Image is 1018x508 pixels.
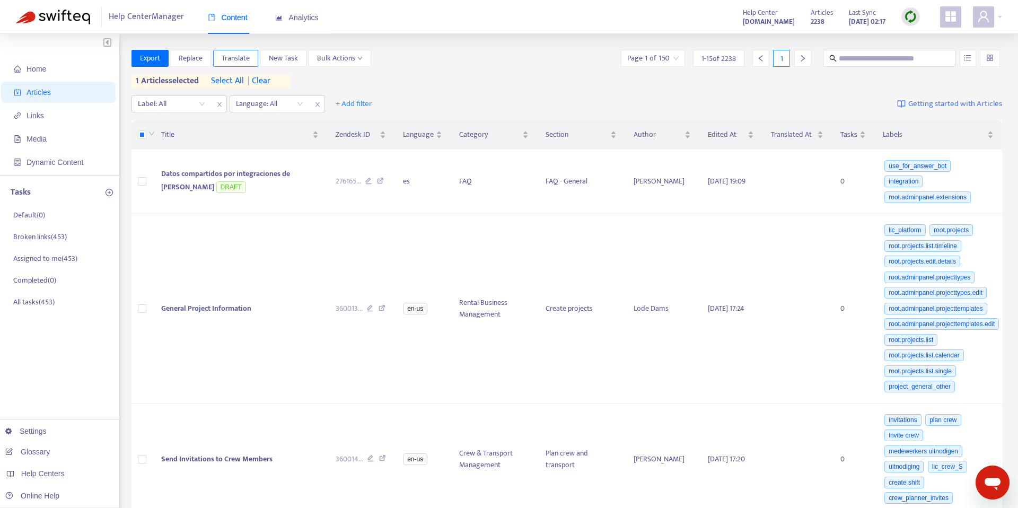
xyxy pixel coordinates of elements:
[11,186,31,199] p: Tasks
[222,52,250,64] span: Translate
[275,14,283,21] span: area-chart
[216,181,246,193] span: DRAFT
[757,55,765,62] span: left
[944,10,957,23] span: appstore
[897,95,1002,112] a: Getting started with Articles
[14,112,21,119] span: link
[904,10,917,23] img: sync.dc5367851b00ba804db3.png
[269,52,298,64] span: New Task
[884,349,963,361] span: root.projects.list.calendar
[884,256,960,267] span: root.projects.edit.details
[357,56,363,61] span: down
[13,296,55,308] p: All tasks ( 453 )
[849,7,876,19] span: Last Sync
[213,98,226,111] span: close
[309,50,371,67] button: Bulk Actionsdown
[336,176,361,187] span: 276165 ...
[451,120,537,150] th: Category
[884,176,923,187] span: integration
[21,469,65,478] span: Help Centers
[884,430,923,441] span: invite crew
[964,54,971,62] span: unordered-list
[5,427,47,435] a: Settings
[874,120,1002,150] th: Labels
[213,50,258,67] button: Translate
[27,88,51,97] span: Articles
[537,214,626,404] td: Create projects
[832,120,874,150] th: Tasks
[13,209,45,221] p: Default ( 0 )
[394,120,451,150] th: Language
[960,50,976,67] button: unordered-list
[708,175,745,187] span: [DATE] 19:09
[403,129,434,141] span: Language
[625,120,699,150] th: Author
[14,135,21,143] span: file-image
[14,89,21,96] span: account-book
[161,129,310,141] span: Title
[701,53,736,64] span: 1 - 15 of 2238
[884,381,955,392] span: project_general_other
[336,303,363,314] span: 360013 ...
[884,318,999,330] span: root.adminpanel.projecttemplates.edit
[884,287,987,299] span: root.adminpanel.projecttypes.edit
[336,129,378,141] span: Zendesk ID
[27,135,47,143] span: Media
[884,414,921,426] span: invitations
[884,271,975,283] span: root.adminpanel.projecttypes
[109,7,184,27] span: Help Center Manager
[883,129,985,141] span: Labels
[161,302,251,314] span: General Project Information
[208,14,215,21] span: book
[884,445,962,457] span: medewerkers uitnodigen
[161,168,290,194] span: Datos compartidos por integraciones de [PERSON_NAME]
[884,461,924,472] span: uitnodiging
[5,492,59,500] a: Online Help
[317,52,363,64] span: Bulk Actions
[884,365,956,377] span: root.projects.list.single
[403,303,427,314] span: en-us
[537,150,626,214] td: FAQ - General
[248,74,250,88] span: |
[153,120,327,150] th: Title
[884,224,925,236] span: lic_platform
[275,13,319,22] span: Analytics
[336,453,363,465] span: 360014 ...
[743,7,778,19] span: Help Center
[840,129,857,141] span: Tasks
[884,240,961,252] span: root.projects.list.timeline
[625,150,699,214] td: [PERSON_NAME]
[537,120,626,150] th: Section
[140,52,160,64] span: Export
[394,150,451,214] td: es
[311,98,324,111] span: close
[170,50,211,67] button: Replace
[161,453,273,465] span: Send Invitations to Crew Members
[799,55,806,62] span: right
[27,65,46,73] span: Home
[908,98,1002,110] span: Getting started with Articles
[884,477,924,488] span: create shift
[244,75,270,87] span: clear
[328,95,380,112] button: + Add filter
[634,129,682,141] span: Author
[829,55,837,62] span: search
[976,466,1010,500] iframe: Button to launch messaging window
[327,120,395,150] th: Zendesk ID
[14,159,21,166] span: container
[925,414,961,426] span: plan crew
[884,160,951,172] span: use_for_answer_bot
[773,50,790,67] div: 1
[27,111,44,120] span: Links
[884,492,953,504] span: crew_planner_invites
[811,7,833,19] span: Articles
[743,15,795,28] a: [DOMAIN_NAME]
[849,16,885,28] strong: [DATE] 02:17
[884,303,987,314] span: root.adminpanel.projecttemplates
[832,150,874,214] td: 0
[451,214,537,404] td: Rental Business Management
[762,120,831,150] th: Translated At
[699,120,762,150] th: Edited At
[811,16,824,28] strong: 2238
[884,191,971,203] span: root.adminpanel.extensions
